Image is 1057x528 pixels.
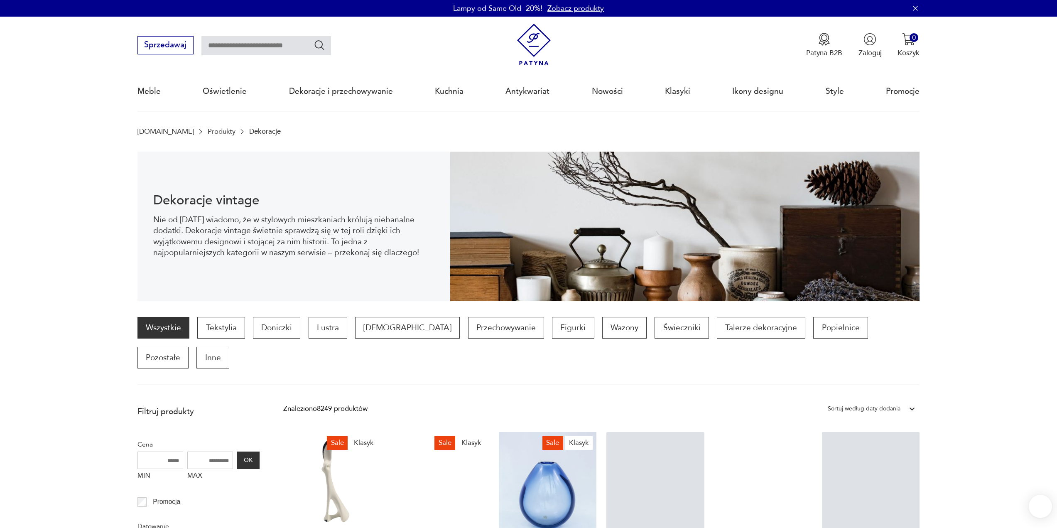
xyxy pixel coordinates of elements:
a: Nowości [592,72,623,111]
a: Popielnice [813,317,868,339]
a: Style [826,72,844,111]
iframe: Smartsupp widget button [1029,495,1052,518]
a: Klasyki [665,72,690,111]
a: Dekoracje i przechowywanie [289,72,393,111]
img: 3afcf10f899f7d06865ab57bf94b2ac8.jpg [450,152,920,301]
a: Kuchnia [435,72,464,111]
a: Talerze dekoracyjne [717,317,805,339]
a: Meble [137,72,161,111]
a: Inne [196,347,229,368]
a: Wszystkie [137,317,189,339]
button: Sprzedawaj [137,36,194,54]
button: OK [237,452,260,469]
div: Znaleziono 8249 produktów [283,403,368,414]
img: Patyna - sklep z meblami i dekoracjami vintage [513,24,555,66]
p: Cena [137,439,260,450]
a: Zobacz produkty [547,3,604,14]
a: Oświetlenie [203,72,247,111]
a: Pozostałe [137,347,189,368]
p: Filtruj produkty [137,406,260,417]
a: [DEMOGRAPHIC_DATA] [355,317,460,339]
a: Ikona medaluPatyna B2B [806,33,842,58]
p: Nie od [DATE] wiadomo, że w stylowych mieszkaniach królują niebanalne dodatki. Dekoracje vintage ... [153,214,434,258]
a: Wazony [602,317,647,339]
a: Świeczniki [655,317,709,339]
label: MAX [187,469,233,485]
a: Doniczki [253,317,300,339]
label: MIN [137,469,183,485]
a: Antykwariat [505,72,549,111]
img: Ikona koszyka [902,33,915,46]
div: 0 [910,33,918,42]
a: Lustra [309,317,347,339]
p: Lampy od Same Old -20%! [453,3,542,14]
div: Sortuj według daty dodania [828,403,900,414]
button: Patyna B2B [806,33,842,58]
p: Promocja [153,496,180,507]
a: Produkty [208,128,235,135]
button: Szukaj [314,39,326,51]
img: Ikona medalu [818,33,831,46]
a: Przechowywanie [468,317,544,339]
p: Koszyk [898,48,920,58]
a: [DOMAIN_NAME] [137,128,194,135]
a: Sprzedawaj [137,42,194,49]
p: Zaloguj [858,48,882,58]
a: Tekstylia [197,317,245,339]
button: 0Koszyk [898,33,920,58]
h1: Dekoracje vintage [153,194,434,206]
p: Dekoracje [249,128,281,135]
a: Ikony designu [732,72,783,111]
p: Patyna B2B [806,48,842,58]
a: Promocje [886,72,920,111]
button: Zaloguj [858,33,882,58]
img: Ikonka użytkownika [863,33,876,46]
a: Figurki [552,317,594,339]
